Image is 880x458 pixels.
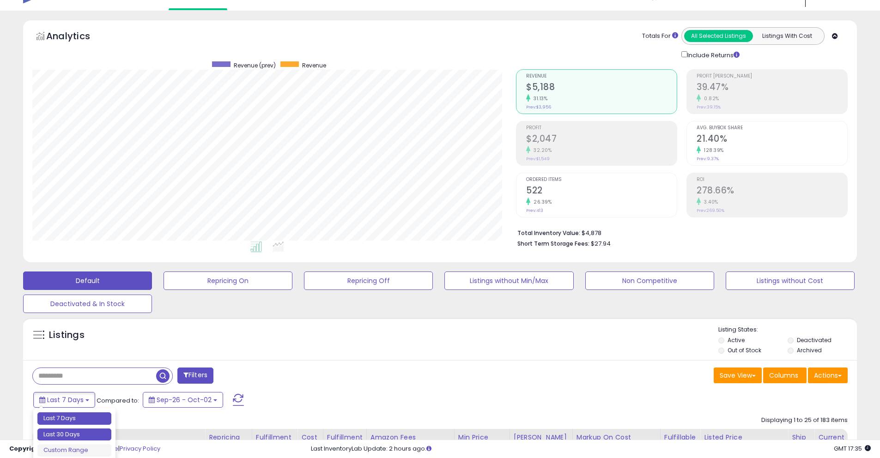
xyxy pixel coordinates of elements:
[797,346,822,354] label: Archived
[530,199,552,205] small: 26.39%
[47,395,84,404] span: Last 7 Days
[302,61,326,69] span: Revenue
[526,177,677,182] span: Ordered Items
[23,295,152,313] button: Deactivated & In Stock
[718,325,857,334] p: Listing States:
[697,185,847,198] h2: 278.66%
[797,336,831,344] label: Deactivated
[526,82,677,94] h2: $5,188
[530,95,547,102] small: 31.13%
[526,126,677,131] span: Profit
[728,346,761,354] label: Out of Stock
[444,271,573,290] button: Listings without Min/Max
[23,271,152,290] button: Default
[177,368,213,384] button: Filters
[97,396,139,405] span: Compared to:
[530,147,552,154] small: 32.20%
[684,30,753,42] button: All Selected Listings
[674,49,751,60] div: Include Returns
[46,30,108,45] h5: Analytics
[591,239,611,248] span: $27.94
[526,156,550,162] small: Prev: $1,549
[311,445,871,453] div: Last InventoryLab Update: 2 hours ago.
[49,329,85,342] h5: Listings
[697,156,719,162] small: Prev: 9.37%
[753,30,821,42] button: Listings With Cost
[234,61,276,69] span: Revenue (prev)
[37,444,111,457] li: Custom Range
[701,147,724,154] small: 128.39%
[157,395,212,404] span: Sep-26 - Oct-02
[769,371,798,380] span: Columns
[526,104,551,110] small: Prev: $3,956
[697,177,847,182] span: ROI
[697,82,847,94] h2: 39.47%
[37,428,111,441] li: Last 30 Days
[701,95,719,102] small: 0.82%
[526,208,543,213] small: Prev: 413
[9,444,43,453] strong: Copyright
[143,392,223,408] button: Sep-26 - Oct-02
[728,336,745,344] label: Active
[834,444,871,453] span: 2025-10-10 17:35 GMT
[33,392,95,408] button: Last 7 Days
[726,271,855,290] button: Listings without Cost
[517,227,841,238] li: $4,878
[164,271,292,290] button: Repricing On
[642,32,678,41] div: Totals For
[761,416,848,425] div: Displaying 1 to 25 of 183 items
[714,368,762,383] button: Save View
[697,104,721,110] small: Prev: 39.15%
[517,240,589,247] b: Short Term Storage Fees:
[697,74,847,79] span: Profit [PERSON_NAME]
[763,368,807,383] button: Columns
[808,368,848,383] button: Actions
[526,74,677,79] span: Revenue
[517,229,580,237] b: Total Inventory Value:
[37,412,111,425] li: Last 7 Days
[304,271,433,290] button: Repricing Off
[697,126,847,131] span: Avg. Buybox Share
[120,444,160,453] a: Privacy Policy
[697,208,724,213] small: Prev: 269.50%
[585,271,714,290] button: Non Competitive
[526,133,677,146] h2: $2,047
[9,445,160,453] div: seller snap | |
[526,185,677,198] h2: 522
[701,199,718,205] small: 3.40%
[697,133,847,146] h2: 21.40%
